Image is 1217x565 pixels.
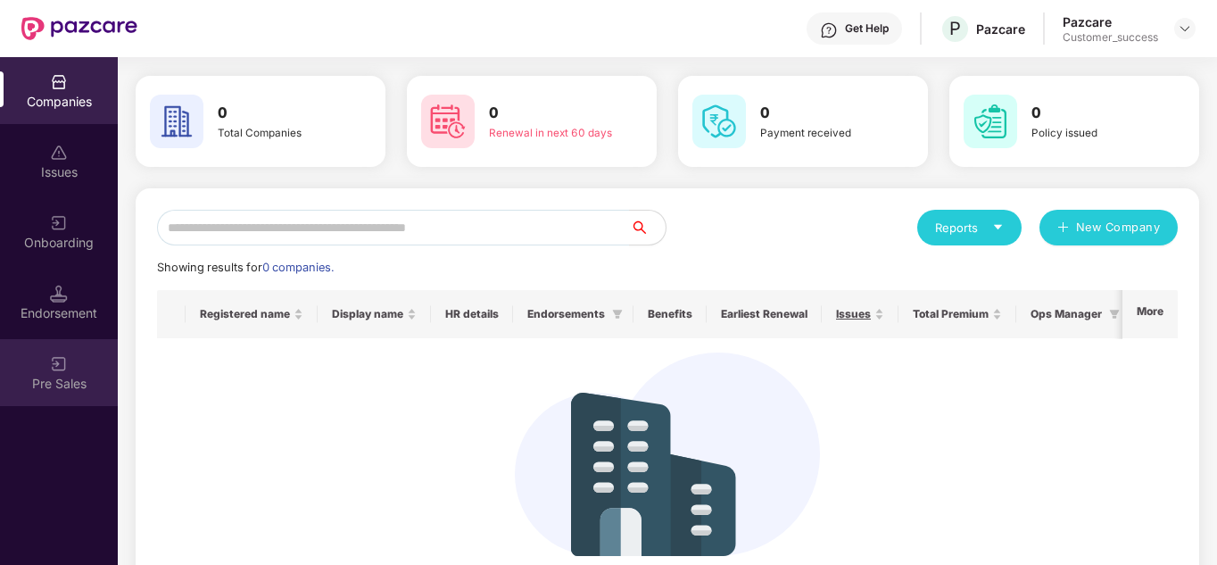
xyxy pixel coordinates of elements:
[629,220,666,235] span: search
[992,221,1004,233] span: caret-down
[1031,307,1102,321] span: Ops Manager
[515,353,820,556] img: svg+xml;base64,PHN2ZyB4bWxucz0iaHR0cDovL3d3dy53My5vcmcvMjAwMC9zdmciIHdpZHRoPSIzNDIiIGhlaWdodD0iMj...
[1031,125,1155,141] div: Policy issued
[845,21,889,36] div: Get Help
[1122,290,1178,338] th: More
[760,102,883,125] h3: 0
[157,261,334,274] span: Showing results for
[820,21,838,39] img: svg+xml;base64,PHN2ZyBpZD0iSGVscC0zMngzMiIgeG1sbnM9Imh0dHA6Ly93d3cudzMub3JnLzIwMDAvc3ZnIiB3aWR0aD...
[489,125,612,141] div: Renewal in next 60 days
[50,144,68,162] img: svg+xml;base64,PHN2ZyBpZD0iSXNzdWVzX2Rpc2FibGVkIiB4bWxucz0iaHR0cDovL3d3dy53My5vcmcvMjAwMC9zdmciIH...
[21,17,137,40] img: New Pazcare Logo
[949,18,961,39] span: P
[1063,13,1158,30] div: Pazcare
[629,210,666,245] button: search
[150,95,203,148] img: svg+xml;base64,PHN2ZyB4bWxucz0iaHR0cDovL3d3dy53My5vcmcvMjAwMC9zdmciIHdpZHRoPSI2MCIgaGVpZ2h0PSI2MC...
[1063,30,1158,45] div: Customer_success
[218,125,341,141] div: Total Companies
[633,290,707,338] th: Benefits
[489,102,612,125] h3: 0
[1039,210,1178,245] button: plusNew Company
[218,102,341,125] h3: 0
[608,303,626,325] span: filter
[50,285,68,303] img: svg+xml;base64,PHN2ZyB3aWR0aD0iMTQuNSIgaGVpZ2h0PSIxNC41IiB2aWV3Qm94PSIwIDAgMTYgMTYiIGZpbGw9Im5vbm...
[935,219,1004,237] div: Reports
[50,214,68,232] img: svg+xml;base64,PHN2ZyB3aWR0aD0iMjAiIGhlaWdodD0iMjAiIHZpZXdCb3g9IjAgMCAyMCAyMCIgZmlsbD0ibm9uZSIgeG...
[836,307,871,321] span: Issues
[898,290,1016,338] th: Total Premium
[421,95,475,148] img: svg+xml;base64,PHN2ZyB4bWxucz0iaHR0cDovL3d3dy53My5vcmcvMjAwMC9zdmciIHdpZHRoPSI2MCIgaGVpZ2h0PSI2MC...
[692,95,746,148] img: svg+xml;base64,PHN2ZyB4bWxucz0iaHR0cDovL3d3dy53My5vcmcvMjAwMC9zdmciIHdpZHRoPSI2MCIgaGVpZ2h0PSI2MC...
[1105,303,1123,325] span: filter
[822,290,898,338] th: Issues
[332,307,403,321] span: Display name
[913,307,989,321] span: Total Premium
[1057,221,1069,236] span: plus
[707,290,822,338] th: Earliest Renewal
[1109,309,1120,320] span: filter
[318,290,431,338] th: Display name
[612,309,623,320] span: filter
[1031,102,1155,125] h3: 0
[431,290,513,338] th: HR details
[262,261,334,274] span: 0 companies.
[50,73,68,91] img: svg+xml;base64,PHN2ZyBpZD0iQ29tcGFuaWVzIiB4bWxucz0iaHR0cDovL3d3dy53My5vcmcvMjAwMC9zdmciIHdpZHRoPS...
[527,307,605,321] span: Endorsements
[760,125,883,141] div: Payment received
[976,21,1025,37] div: Pazcare
[50,355,68,373] img: svg+xml;base64,PHN2ZyB3aWR0aD0iMjAiIGhlaWdodD0iMjAiIHZpZXdCb3g9IjAgMCAyMCAyMCIgZmlsbD0ibm9uZSIgeG...
[964,95,1017,148] img: svg+xml;base64,PHN2ZyB4bWxucz0iaHR0cDovL3d3dy53My5vcmcvMjAwMC9zdmciIHdpZHRoPSI2MCIgaGVpZ2h0PSI2MC...
[200,307,290,321] span: Registered name
[186,290,318,338] th: Registered name
[1178,21,1192,36] img: svg+xml;base64,PHN2ZyBpZD0iRHJvcGRvd24tMzJ4MzIiIHhtbG5zPSJodHRwOi8vd3d3LnczLm9yZy8yMDAwL3N2ZyIgd2...
[1076,219,1161,237] span: New Company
